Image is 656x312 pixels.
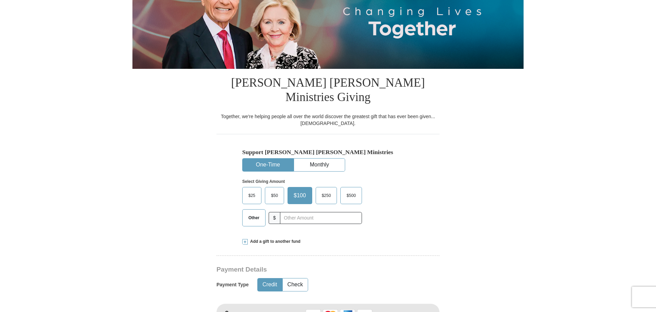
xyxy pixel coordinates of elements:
[258,278,282,291] button: Credit
[294,159,345,171] button: Monthly
[269,212,280,224] span: $
[216,282,249,288] h5: Payment Type
[280,212,362,224] input: Other Amount
[245,190,259,201] span: $25
[318,190,335,201] span: $250
[216,266,391,274] h3: Payment Details
[343,190,359,201] span: $500
[216,69,440,113] h1: [PERSON_NAME] [PERSON_NAME] Ministries Giving
[268,190,281,201] span: $50
[248,239,301,245] span: Add a gift to another fund
[290,190,309,201] span: $100
[283,278,308,291] button: Check
[245,213,263,223] span: Other
[242,179,285,184] strong: Select Giving Amount
[243,159,293,171] button: One-Time
[216,113,440,127] div: Together, we're helping people all over the world discover the greatest gift that has ever been g...
[242,149,414,156] h5: Support [PERSON_NAME] [PERSON_NAME] Ministries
